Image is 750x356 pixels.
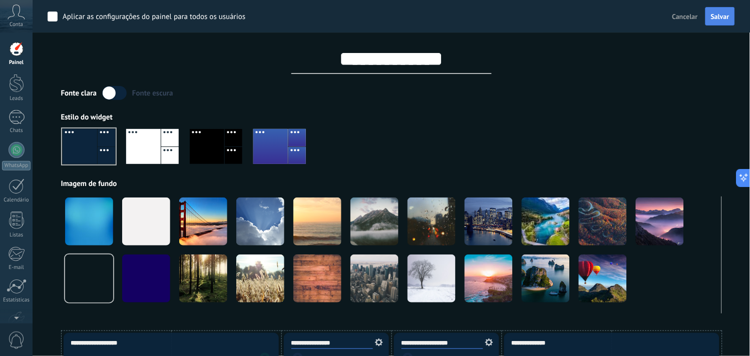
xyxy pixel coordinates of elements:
[61,112,722,122] div: Estilo do widget
[61,88,97,98] div: Fonte clara
[2,232,31,238] div: Listas
[2,59,31,66] div: Painel
[2,95,31,102] div: Leads
[668,9,702,24] button: Cancelar
[2,161,31,170] div: WhatsApp
[2,264,31,271] div: E-mail
[2,127,31,134] div: Chats
[2,297,31,303] div: Estatísticas
[705,7,735,26] button: Salvar
[2,197,31,203] div: Calendário
[63,12,245,22] div: Aplicar as configurações do painel para todos os usuários
[10,21,23,28] span: Conta
[711,13,729,20] span: Salvar
[61,179,722,188] div: Imagem de fundo
[132,88,173,98] div: Fonte escura
[672,12,698,21] span: Cancelar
